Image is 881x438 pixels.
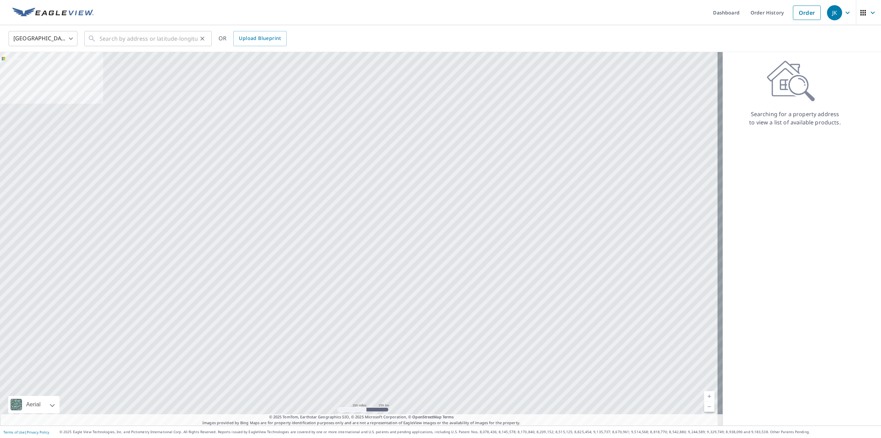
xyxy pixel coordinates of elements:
div: Aerial [24,396,43,413]
a: Current Level 5, Zoom In [704,391,714,401]
div: [GEOGRAPHIC_DATA] [9,29,77,48]
a: Current Level 5, Zoom Out [704,401,714,412]
a: Order [793,6,821,20]
span: Upload Blueprint [239,34,281,43]
button: Clear [198,34,207,43]
div: JK [827,5,842,20]
a: OpenStreetMap [412,414,441,419]
div: Aerial [8,396,60,413]
input: Search by address or latitude-longitude [99,29,198,48]
img: EV Logo [12,8,94,18]
p: © 2025 Eagle View Technologies, Inc. and Pictometry International Corp. All Rights Reserved. Repo... [60,429,878,435]
a: Privacy Policy [27,430,49,435]
a: Upload Blueprint [233,31,286,46]
a: Terms [443,414,454,419]
p: Searching for a property address to view a list of available products. [749,110,841,126]
a: Terms of Use [3,430,25,435]
p: | [3,430,49,434]
span: © 2025 TomTom, Earthstar Geographics SIO, © 2025 Microsoft Corporation, © [269,414,454,420]
div: OR [219,31,287,46]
